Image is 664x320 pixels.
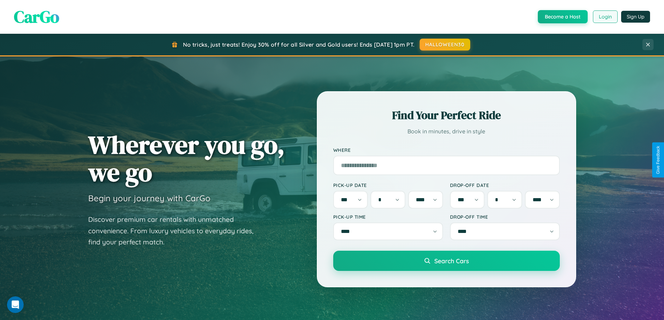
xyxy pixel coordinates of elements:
[183,41,414,48] span: No tricks, just treats! Enjoy 30% off for all Silver and Gold users! Ends [DATE] 1pm PT.
[538,10,588,23] button: Become a Host
[333,251,560,271] button: Search Cars
[420,39,470,50] button: HALLOWEEN30
[333,214,443,220] label: Pick-up Time
[333,147,560,153] label: Where
[593,10,618,23] button: Login
[88,131,285,186] h1: Wherever you go, we go
[333,108,560,123] h2: Find Your Perfect Ride
[88,193,211,203] h3: Begin your journey with CarGo
[621,11,650,23] button: Sign Up
[333,126,560,136] p: Book in minutes, drive in style
[450,182,560,188] label: Drop-off Date
[88,214,262,248] p: Discover premium car rentals with unmatched convenience. From luxury vehicles to everyday rides, ...
[434,257,469,265] span: Search Cars
[450,214,560,220] label: Drop-off Time
[7,296,24,313] iframe: Intercom live chat
[14,5,59,28] span: CarGo
[333,182,443,188] label: Pick-up Date
[656,146,661,174] div: Give Feedback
